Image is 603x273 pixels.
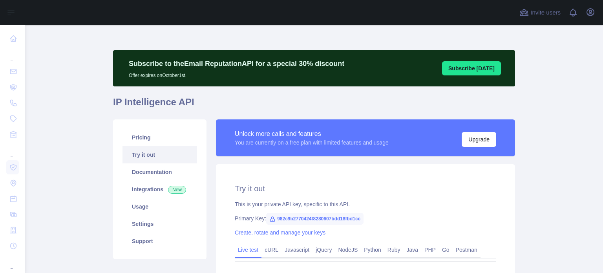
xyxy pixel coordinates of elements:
a: Javascript [281,244,312,256]
a: cURL [261,244,281,256]
a: Java [404,244,422,256]
button: Invite users [518,6,562,19]
button: Subscribe [DATE] [442,61,501,75]
a: Settings [122,215,197,233]
a: PHP [421,244,439,256]
a: Pricing [122,129,197,146]
span: New [168,186,186,194]
a: Live test [235,244,261,256]
a: Postman [453,244,481,256]
div: ... [6,143,19,159]
h2: Try it out [235,183,496,194]
a: Usage [122,198,197,215]
a: Go [439,244,453,256]
a: Integrations New [122,181,197,198]
a: Support [122,233,197,250]
a: Create, rotate and manage your keys [235,229,325,236]
button: Upgrade [462,132,496,147]
span: Invite users [530,8,561,17]
div: Primary Key: [235,214,496,222]
p: Subscribe to the Email Reputation API for a special 30 % discount [129,58,344,69]
div: This is your private API key, specific to this API. [235,200,496,208]
a: Ruby [384,244,404,256]
p: Offer expires on October 1st. [129,69,344,79]
a: Documentation [122,163,197,181]
a: Python [361,244,384,256]
div: You are currently on a free plan with limited features and usage [235,139,389,147]
div: ... [6,255,19,270]
span: 982c9b2770424f8280607bdd18fbd1cc [266,213,364,225]
a: Try it out [122,146,197,163]
div: Unlock more calls and features [235,129,389,139]
a: jQuery [312,244,335,256]
a: NodeJS [335,244,361,256]
h1: IP Intelligence API [113,96,515,115]
div: ... [6,47,19,63]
